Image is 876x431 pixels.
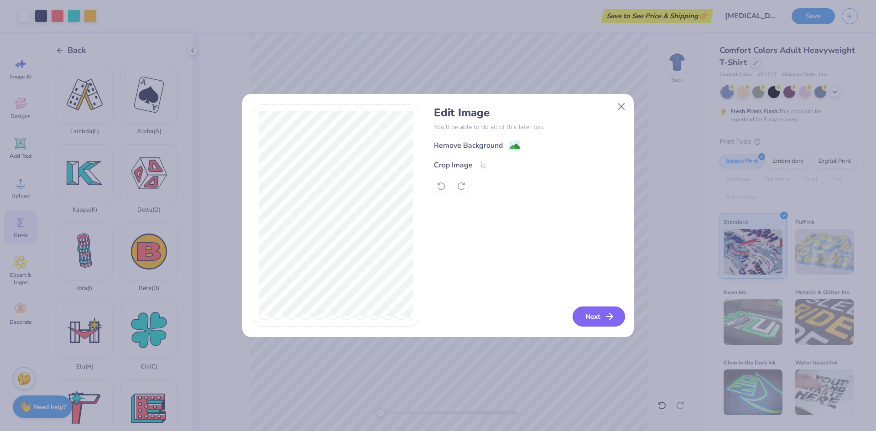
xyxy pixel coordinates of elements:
[434,160,473,171] div: Crop Image
[434,122,623,132] p: You’ll be able to do all of this later too.
[434,106,623,119] h4: Edit Image
[613,98,630,115] button: Close
[434,140,503,151] div: Remove Background
[573,306,625,327] button: Next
